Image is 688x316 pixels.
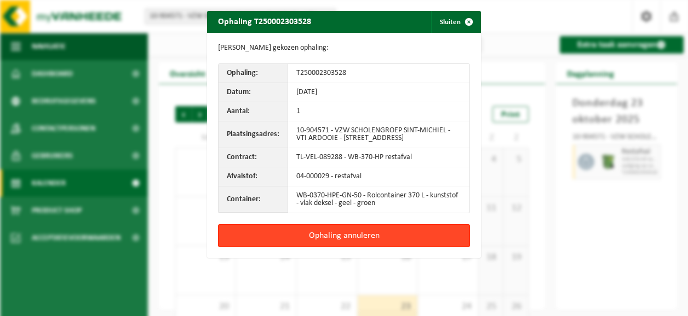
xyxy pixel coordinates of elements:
th: Container: [219,186,288,213]
th: Afvalstof: [219,167,288,186]
th: Contract: [219,148,288,167]
td: 04-000029 - restafval [288,167,469,186]
th: Aantal: [219,102,288,121]
td: 10-904571 - VZW SCHOLENGROEP SINT-MICHIEL - VTI ARDOOIE - [STREET_ADDRESS] [288,121,469,148]
td: [DATE] [288,83,469,102]
th: Plaatsingsadres: [219,121,288,148]
p: [PERSON_NAME] gekozen ophaling: [218,44,470,52]
td: WB-0370-HPE-GN-50 - Rolcontainer 370 L - kunststof - vlak deksel - geel - groen [288,186,469,213]
h2: Ophaling T250002303528 [207,11,322,32]
td: 1 [288,102,469,121]
th: Ophaling: [219,64,288,83]
td: T250002303528 [288,64,469,83]
th: Datum: [219,83,288,102]
button: Sluiten [431,11,480,33]
button: Ophaling annuleren [218,224,470,247]
td: TL-VEL-089288 - WB-370-HP restafval [288,148,469,167]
